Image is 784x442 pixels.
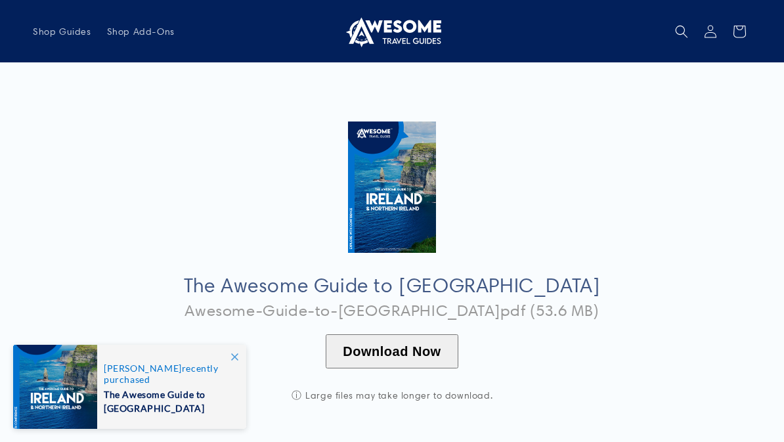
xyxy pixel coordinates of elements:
button: Download Now [326,334,458,368]
a: Awesome Travel Guides [338,11,446,52]
span: Shop Add-Ons [107,26,175,37]
span: Shop Guides [33,26,91,37]
img: Cover_Large_-_Ireland.jpg [348,122,435,253]
span: recently purchased [104,363,232,385]
img: Awesome Travel Guides [343,16,441,47]
span: ⓘ [292,389,302,401]
span: [PERSON_NAME] [104,363,182,374]
a: Shop Add-Ons [99,18,183,45]
summary: Search [667,17,696,46]
span: The Awesome Guide to [GEOGRAPHIC_DATA] [104,385,232,415]
div: Large files may take longer to download. [261,389,523,401]
a: Shop Guides [25,18,99,45]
